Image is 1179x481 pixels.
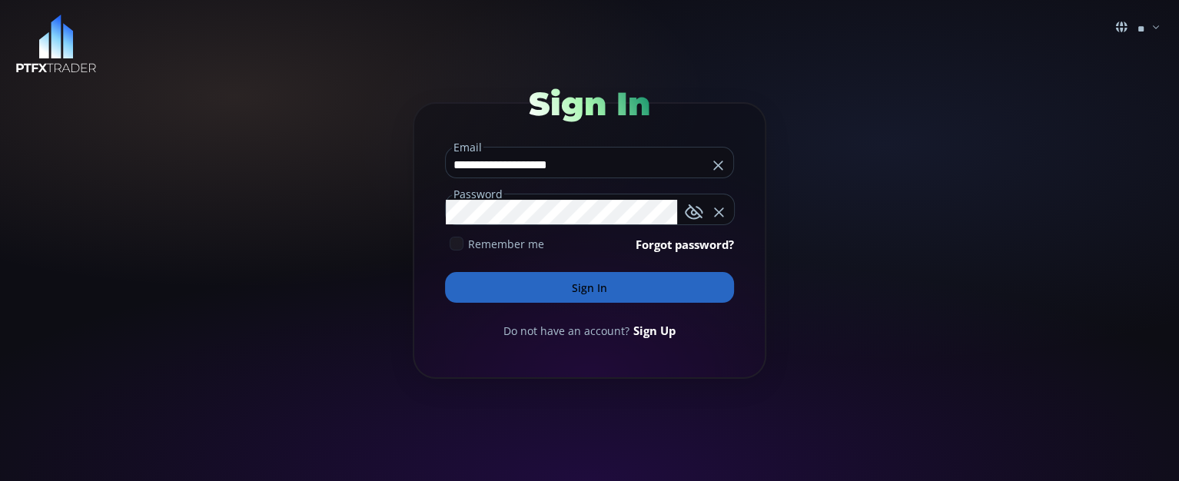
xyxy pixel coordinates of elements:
[468,236,544,252] span: Remember me
[636,236,734,253] a: Forgot password?
[529,84,650,124] span: Sign In
[445,322,734,339] div: Do not have an account?
[15,15,97,74] img: LOGO
[445,272,734,303] button: Sign In
[633,322,676,339] a: Sign Up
